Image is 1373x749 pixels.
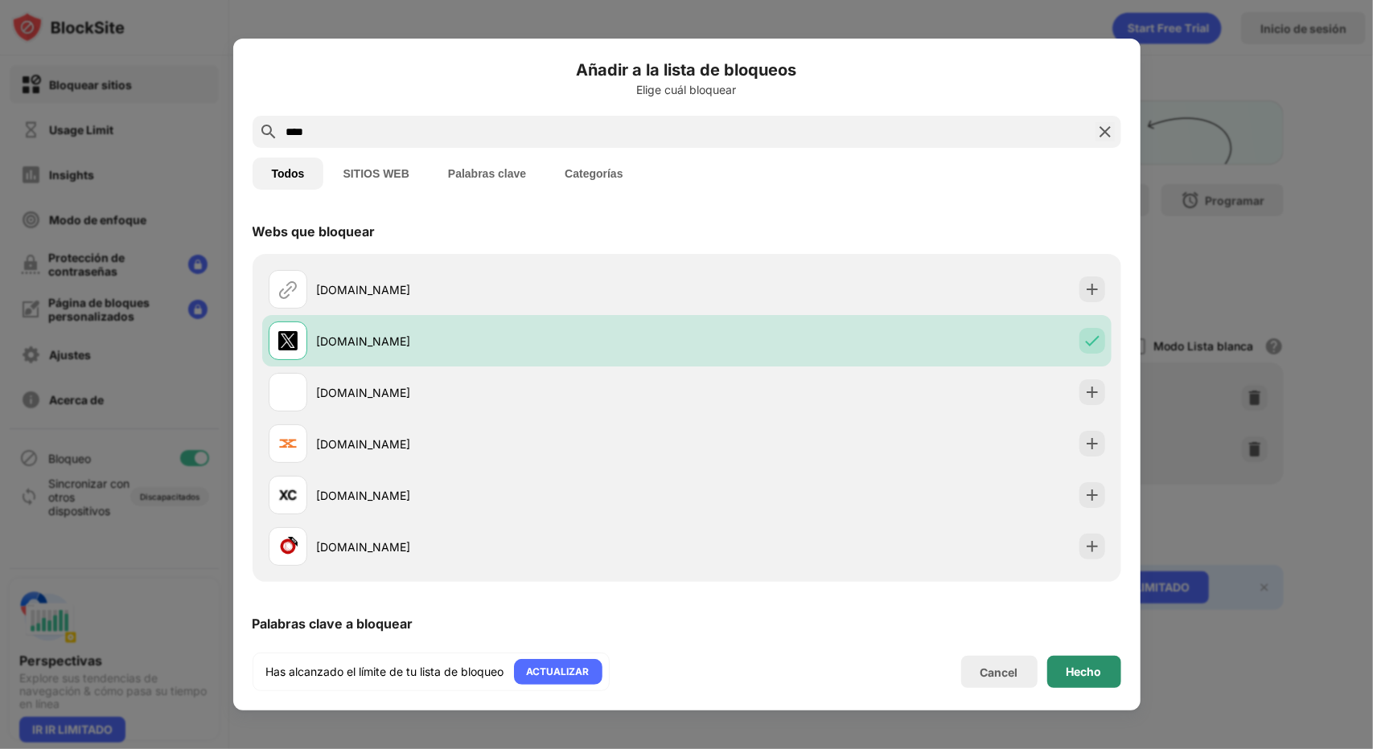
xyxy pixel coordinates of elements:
div: [DOMAIN_NAME] [317,436,687,452]
div: [DOMAIN_NAME] [317,281,687,298]
img: favicons [278,434,298,453]
button: SITIOS WEB [323,158,428,190]
h6: Añadir a la lista de bloqueos [253,58,1121,82]
img: favicons [278,383,298,402]
button: Palabras clave [429,158,545,190]
img: favicons [278,537,298,556]
div: Hecho [1067,665,1102,678]
div: Cancel [980,665,1018,679]
img: favicons [278,331,298,350]
div: [DOMAIN_NAME] [317,333,687,350]
button: Todos [253,158,324,190]
div: ACTUALIZAR [527,664,590,680]
img: search-close [1096,122,1115,141]
div: [DOMAIN_NAME] [317,538,687,555]
div: Has alcanzado el límite de tu lista de bloqueo [266,664,504,680]
div: [DOMAIN_NAME] [317,384,687,401]
img: url.svg [278,280,298,299]
button: Categorías [545,158,642,190]
div: Webs que bloquear [253,223,376,239]
img: favicons [278,485,298,505]
div: [DOMAIN_NAME] [317,487,687,504]
div: Elige cuál bloquear [253,84,1121,96]
img: search.svg [259,122,278,141]
div: Palabras clave a bloquear [253,616,413,632]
